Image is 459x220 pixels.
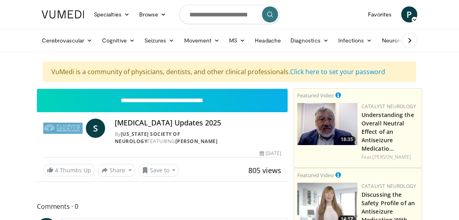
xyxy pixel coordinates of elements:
[43,164,95,176] a: 4 Thumbs Up
[377,32,434,48] a: Neuromuscular
[179,32,225,48] a: Movement
[115,131,181,145] a: [US_STATE] Society of Neurology
[43,62,416,82] div: VuMedi is a community of physicians, dentists, and other clinical professionals.
[362,103,416,110] a: Catalyst Neurology
[37,32,97,48] a: Cerebrovascular
[338,136,355,143] span: 18:35
[362,183,416,190] a: Catalyst Neurology
[86,119,105,138] a: S
[138,164,179,177] button: Save to
[43,119,83,138] img: Florida Society of Neurology
[362,111,414,152] a: Understanding the Overall Neutral Effect of an Antiseizure Medicatio…
[98,164,135,177] button: Share
[372,153,410,160] a: [PERSON_NAME]
[250,32,286,48] a: Headache
[290,67,385,76] a: Click here to set your password
[179,5,280,24] input: Search topics, interventions
[224,32,250,48] a: MS
[401,6,417,22] a: P
[89,6,134,22] a: Specialties
[140,32,179,48] a: Seizures
[55,166,58,174] span: 4
[363,6,396,22] a: Favorites
[260,150,281,157] div: [DATE]
[175,138,218,145] a: [PERSON_NAME]
[97,32,140,48] a: Cognitive
[134,6,171,22] a: Browse
[286,32,333,48] a: Diagnostics
[333,32,377,48] a: Infections
[297,92,334,99] small: Featured Video
[42,10,84,18] img: VuMedi Logo
[248,166,281,175] span: 805 views
[297,103,357,145] img: 01bfc13d-03a0-4cb7-bbaa-2eb0a1ecb046.png.150x105_q85_crop-smart_upscale.jpg
[115,119,281,127] h4: [MEDICAL_DATA] Updates 2025
[115,131,281,145] div: By FEATURING
[297,172,334,179] small: Featured Video
[362,153,418,161] div: Feat.
[297,103,357,145] a: 18:35
[37,201,288,212] span: Comments 0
